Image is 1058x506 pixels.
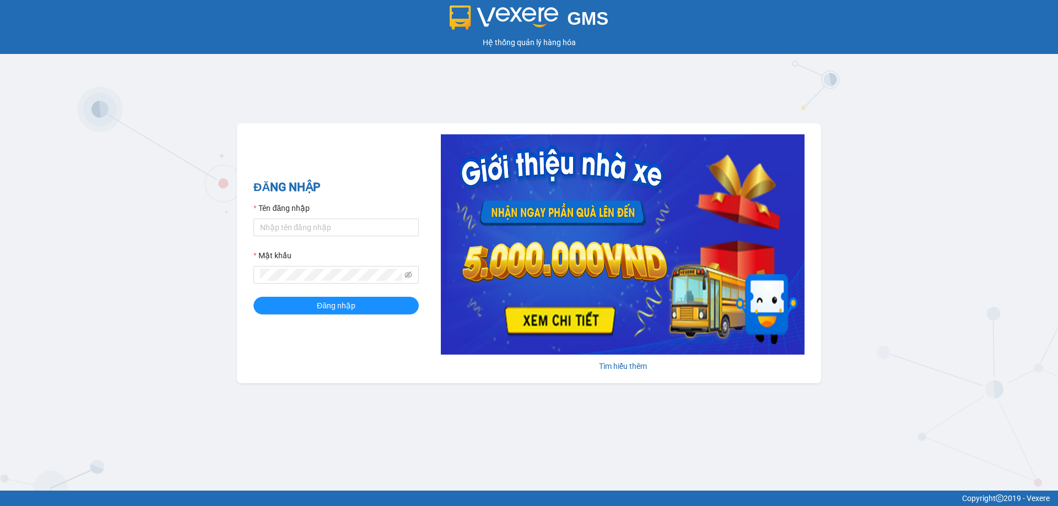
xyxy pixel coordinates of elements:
label: Mật khẩu [253,249,292,262]
span: GMS [567,8,608,29]
input: Tên đăng nhập [253,219,419,236]
span: copyright [996,494,1003,502]
a: GMS [450,17,609,25]
label: Tên đăng nhập [253,202,310,214]
img: logo 2 [450,6,559,30]
div: Tìm hiểu thêm [441,360,805,372]
img: banner-0 [441,134,805,355]
span: Đăng nhập [317,300,355,312]
input: Mật khẩu [260,269,402,281]
h2: ĐĂNG NHẬP [253,178,419,197]
span: eye-invisible [404,271,412,279]
div: Hệ thống quản lý hàng hóa [3,36,1055,48]
button: Đăng nhập [253,297,419,314]
div: Copyright 2019 - Vexere [8,492,1050,504]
